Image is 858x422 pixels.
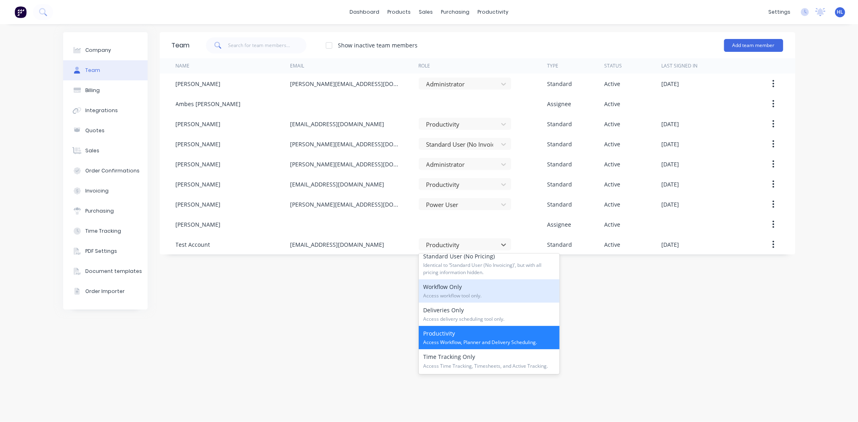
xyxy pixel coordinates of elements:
[424,292,555,299] span: Access workflow tool only.
[85,127,105,134] div: Quotes
[424,315,555,323] span: Access delivery scheduling tool only.
[176,160,221,168] div: [PERSON_NAME]
[290,62,304,70] div: Email
[604,240,620,249] div: Active
[604,62,622,70] div: Status
[604,180,620,188] div: Active
[419,303,560,326] div: Deliveries Only
[724,39,783,52] button: Add team member
[604,80,620,88] div: Active
[63,201,148,221] button: Purchasing
[63,121,148,141] button: Quotes
[473,6,512,18] div: productivity
[85,87,100,94] div: Billing
[172,41,190,50] div: Team
[63,80,148,100] button: Billing
[547,160,572,168] div: Standard
[346,6,383,18] a: dashboard
[547,62,558,70] div: Type
[424,262,555,276] span: Identical to ‘Standard User (No Invoicing)’, but with all pricing information hidden.
[764,6,794,18] div: settings
[63,221,148,241] button: Time Tracking
[85,268,142,275] div: Document templates
[63,181,148,201] button: Invoicing
[63,100,148,121] button: Integrations
[85,187,109,195] div: Invoicing
[604,120,620,128] div: Active
[604,160,620,168] div: Active
[424,339,555,346] span: Access Workflow, Planner and Delivery Scheduling.
[437,6,473,18] div: purchasing
[547,200,572,209] div: Standard
[63,241,148,261] button: PDF Settings
[547,220,571,229] div: Assignee
[662,120,679,128] div: [DATE]
[662,180,679,188] div: [DATE]
[290,140,403,148] div: [PERSON_NAME][EMAIL_ADDRESS][DOMAIN_NAME]
[604,140,620,148] div: Active
[662,62,698,70] div: Last signed in
[85,167,140,174] div: Order Confirmations
[85,227,121,235] div: Time Tracking
[547,140,572,148] div: Standard
[547,240,572,249] div: Standard
[662,240,679,249] div: [DATE]
[604,100,620,108] div: Active
[338,41,418,49] div: Show inactive team members
[63,60,148,80] button: Team
[85,107,118,114] div: Integrations
[662,200,679,209] div: [DATE]
[419,279,560,303] div: Workflow Only
[662,140,679,148] div: [DATE]
[63,40,148,60] button: Company
[176,140,221,148] div: [PERSON_NAME]
[547,120,572,128] div: Standard
[63,161,148,181] button: Order Confirmations
[290,200,403,209] div: [PERSON_NAME][EMAIL_ADDRESS][DOMAIN_NAME]
[14,6,27,18] img: Factory
[837,8,844,16] span: HL
[662,160,679,168] div: [DATE]
[85,67,100,74] div: Team
[419,349,560,373] div: Time Tracking Only
[415,6,437,18] div: sales
[176,120,221,128] div: [PERSON_NAME]
[176,240,210,249] div: Test Account
[176,80,221,88] div: [PERSON_NAME]
[176,62,190,70] div: Name
[63,141,148,161] button: Sales
[290,160,403,168] div: [PERSON_NAME][EMAIL_ADDRESS][DOMAIN_NAME]
[85,288,125,295] div: Order Importer
[424,363,555,370] span: Access Time Tracking, Timesheets, and Active Tracking.
[85,207,114,215] div: Purchasing
[176,200,221,209] div: [PERSON_NAME]
[419,326,560,349] div: Productivity
[85,248,117,255] div: PDF Settings
[176,100,241,108] div: Ambes [PERSON_NAME]
[547,100,571,108] div: Assignee
[604,220,620,229] div: Active
[63,281,148,301] button: Order Importer
[176,220,221,229] div: [PERSON_NAME]
[547,180,572,188] div: Standard
[419,62,430,70] div: Role
[63,261,148,281] button: Document templates
[85,47,111,54] div: Company
[662,80,679,88] div: [DATE]
[290,80,403,88] div: [PERSON_NAME][EMAIL_ADDRESS][DOMAIN_NAME]
[547,80,572,88] div: Standard
[383,6,415,18] div: products
[290,180,384,188] div: [EMAIL_ADDRESS][DOMAIN_NAME]
[228,37,307,53] input: Search for team members...
[290,240,384,249] div: [EMAIL_ADDRESS][DOMAIN_NAME]
[419,249,560,279] div: Standard User (No Pricing)
[176,180,221,188] div: [PERSON_NAME]
[85,147,99,154] div: Sales
[290,120,384,128] div: [EMAIL_ADDRESS][DOMAIN_NAME]
[604,200,620,209] div: Active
